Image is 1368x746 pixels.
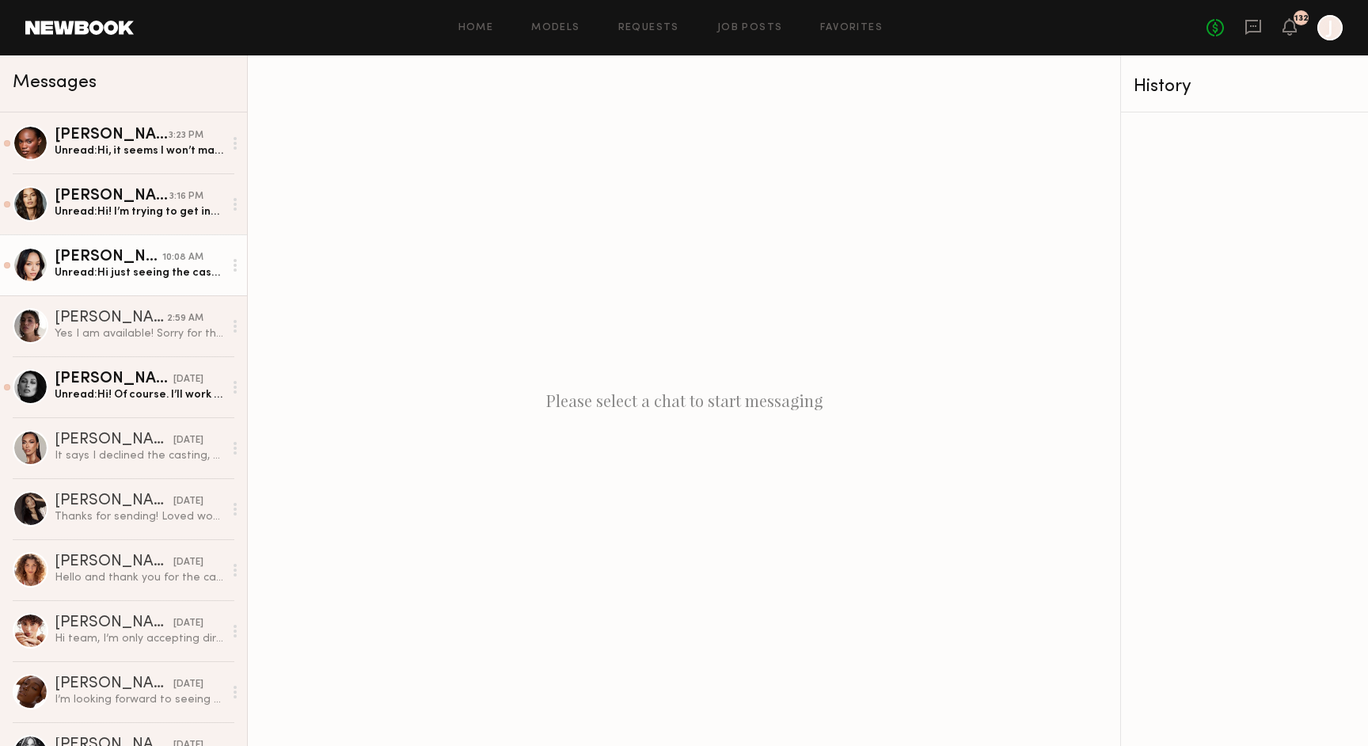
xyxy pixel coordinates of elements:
div: [PERSON_NAME] [55,615,173,631]
div: [DATE] [173,494,203,509]
div: Unread: Hi, it seems I won’t making it in time due to the growing traffic, I just wanted to give ... [55,143,223,158]
div: [PERSON_NAME] [55,554,173,570]
a: Favorites [820,23,883,33]
a: J [1317,15,1343,40]
div: [DATE] [173,555,203,570]
div: [DATE] [173,433,203,448]
div: [PERSON_NAME] [55,249,162,265]
div: [PERSON_NAME] [55,128,169,143]
div: 3:23 PM [169,128,203,143]
div: [PERSON_NAME] [55,371,173,387]
div: [PERSON_NAME] [55,310,167,326]
div: 10:08 AM [162,250,203,265]
div: 2:59 AM [167,311,203,326]
div: 132 [1294,14,1309,23]
span: Messages [13,74,97,92]
a: Home [458,23,494,33]
div: [DATE] [173,677,203,692]
div: I’m looking forward to seeing you guys as well!! [55,692,223,707]
div: [DATE] [173,372,203,387]
div: It says I declined the casting, but I definitely am not. I will be there [DATE] between one and f... [55,448,223,463]
div: Hi team, I’m only accepting direct bookings at this time. Thank you for reaching out [55,631,223,646]
div: [PERSON_NAME] [55,676,173,692]
div: Please select a chat to start messaging [248,55,1120,746]
a: Models [531,23,579,33]
div: [PERSON_NAME] [55,432,173,448]
div: [PERSON_NAME] [55,188,169,204]
a: Job Posts [717,23,783,33]
div: [PERSON_NAME] [55,493,173,509]
a: Requests [618,23,679,33]
div: Yes I am available! Sorry for the delay I was in [GEOGRAPHIC_DATA] [55,326,223,341]
div: Thanks for sending! Loved working with you all for UGC unfortunately I won’t be in LA this time. ... [55,509,223,524]
div: History [1134,78,1355,96]
div: [DATE] [173,616,203,631]
div: Unread: Hi! Of course. I’ll work on that asap. What’s the best email to send over to? [55,387,223,402]
div: Hello and thank you for the casting request for Thrive Causemetics! Unfortunately, I’m not availa... [55,570,223,585]
div: 3:16 PM [169,189,203,204]
div: Unread: Hi! I’m trying to get into this building but there doesn’t seem to be an entry point as i... [55,204,223,219]
div: Unread: Hi just seeing the casting info now. Thanks for sharing! Just to clarity the rate for 3 h... [55,265,223,280]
